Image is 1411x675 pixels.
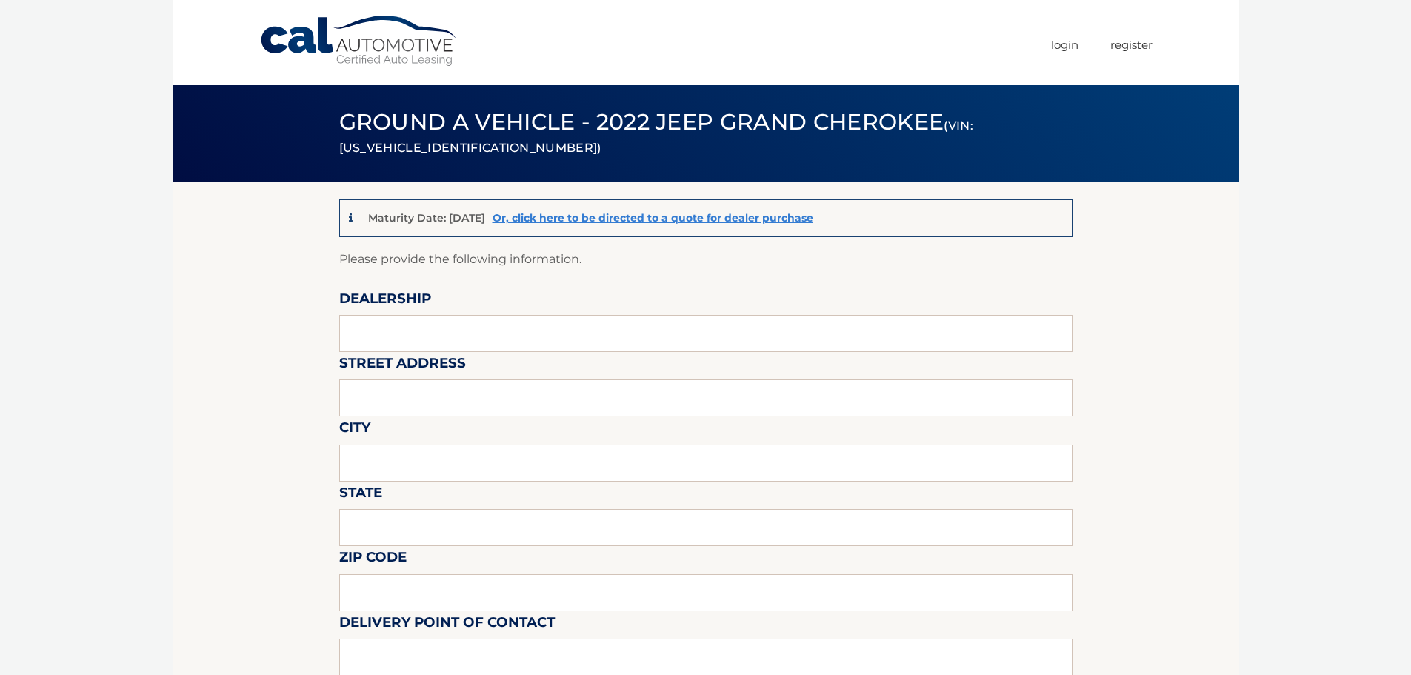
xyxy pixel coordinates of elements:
[339,546,407,573] label: Zip Code
[1110,33,1153,57] a: Register
[339,249,1073,270] p: Please provide the following information.
[339,352,466,379] label: Street Address
[339,416,370,444] label: City
[1051,33,1078,57] a: Login
[368,211,485,225] p: Maturity Date: [DATE]
[339,287,431,315] label: Dealership
[339,482,382,509] label: State
[493,211,813,225] a: Or, click here to be directed to a quote for dealer purchase
[339,119,973,155] small: (VIN: [US_VEHICLE_IDENTIFICATION_NUMBER])
[259,15,459,67] a: Cal Automotive
[339,611,555,639] label: Delivery Point of Contact
[339,108,973,158] span: Ground a Vehicle - 2022 Jeep Grand Cherokee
